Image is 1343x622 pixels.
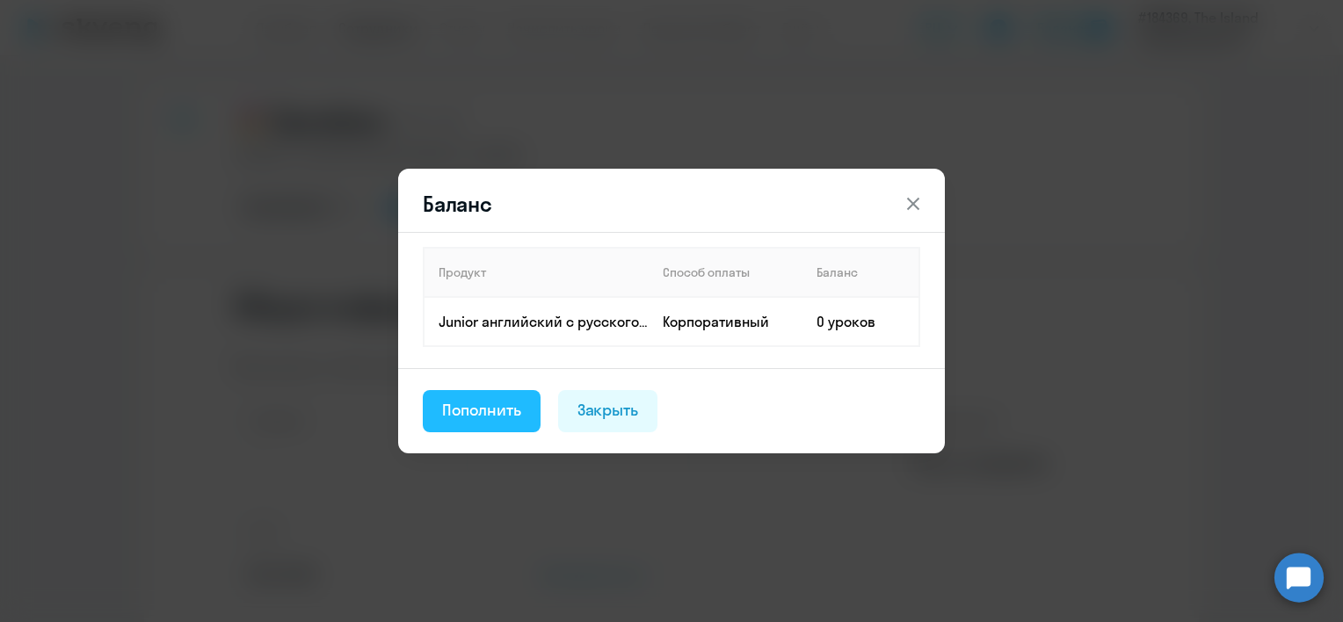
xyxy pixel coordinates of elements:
div: Пополнить [442,399,521,422]
p: Junior английский с русскоговорящим преподавателем [439,312,648,331]
td: 0 уроков [802,297,919,346]
button: Закрыть [558,390,658,432]
button: Пополнить [423,390,541,432]
th: Способ оплаты [649,248,802,297]
td: Корпоративный [649,297,802,346]
th: Продукт [424,248,649,297]
div: Закрыть [577,399,639,422]
header: Баланс [398,190,945,218]
th: Баланс [802,248,919,297]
